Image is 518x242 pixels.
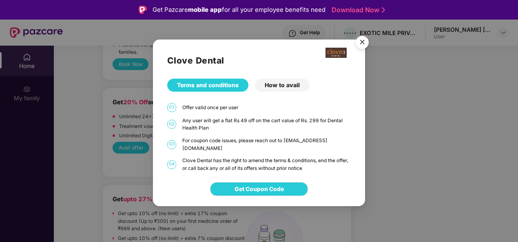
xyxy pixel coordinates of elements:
img: Logo [139,6,147,14]
div: Get Pazcare for all your employee benefits need [153,5,325,15]
span: 03 [167,140,176,149]
div: Any user will get a flat Rs 49 off on the cart value of Rs. 299 for Dental Health Plan [182,117,351,132]
h2: Clove Dental [167,54,351,67]
span: 01 [167,103,176,112]
span: 02 [167,120,176,129]
div: Offer valid once per user [182,104,351,112]
img: Stroke [382,6,385,14]
div: Clove Dental has the right to amend the terms & conditions, end the offer, or call back any or al... [182,157,351,172]
button: Get Coupon Code [210,183,308,196]
img: svg+xml;base64,PHN2ZyB4bWxucz0iaHR0cDovL3d3dy53My5vcmcvMjAwMC9zdmciIHdpZHRoPSI1NiIgaGVpZ2h0PSI1Ni... [351,32,374,55]
img: clove-dental%20png.png [325,48,347,58]
span: Get Coupon Code [235,185,284,194]
div: Terms and conditions [167,79,248,92]
div: How to avail [255,79,310,92]
span: 04 [167,160,176,169]
button: Close [351,32,373,54]
a: Download Now [332,6,383,14]
div: For coupon code issues, please reach out to [EMAIL_ADDRESS][DOMAIN_NAME] [182,137,351,152]
strong: mobile app [188,6,222,13]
